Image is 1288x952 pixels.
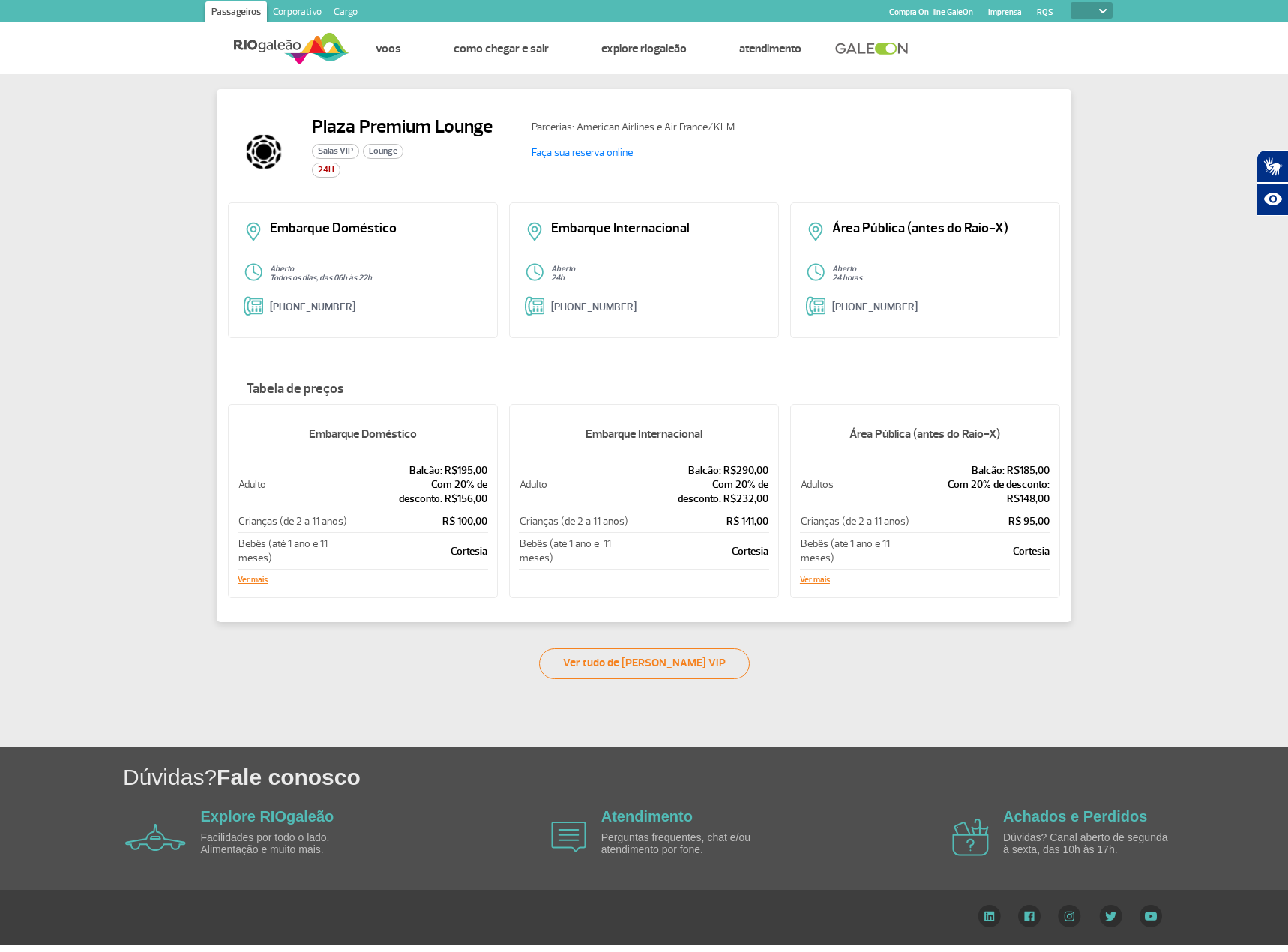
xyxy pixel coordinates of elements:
[1257,183,1288,216] button: Abrir recursos assistivos.
[739,41,801,56] a: Atendimento
[1058,905,1081,927] img: Instagram
[1003,832,1176,855] p: Dúvidas? Canal aberto de segunda à sexta, das 10h às 17h.
[217,765,361,789] span: Fale conosco
[1099,905,1122,927] img: Twitter
[238,514,349,528] p: Crianças (de 2 a 11 anos)
[123,762,1288,792] h1: Dúvidas?
[1140,905,1162,927] img: YouTube
[1257,150,1288,216] div: Plugin de acessibilidade da Hand Talk.
[988,7,1022,17] a: Imprensa
[350,477,487,506] p: Com 20% de desconto: R$156,00
[952,819,989,856] img: airplane icon
[228,115,300,187] img: plaza-vip-logo.png
[228,382,1060,397] h4: Tabela de preços
[312,163,340,178] span: 24H
[238,537,349,565] p: Bebês (até 1 ano e 11 meses)
[801,537,912,565] p: Bebês (até 1 ano e 11 meses)
[205,1,267,25] a: Passageiros
[551,301,637,313] a: [PHONE_NUMBER]
[832,274,1044,283] p: 24 horas
[539,648,750,679] a: Ver tudo de [PERSON_NAME] VIP
[551,222,763,235] p: Embarque Internacional
[832,222,1044,235] p: Área Pública (antes do Raio-X)
[914,544,1050,558] p: Cortesia
[1018,905,1041,927] img: Facebook
[519,415,769,454] h5: Embarque Internacional
[601,832,774,855] p: Perguntas frequentes, chat e/ou atendimento por fone.
[454,41,549,56] a: Como chegar e sair
[1003,808,1147,825] a: Achados e Perdidos
[914,477,1050,506] p: Com 20% de desconto: R$148,00
[631,463,768,477] p: Balcão: R$290,00
[601,41,687,56] a: Explore RIOgaleão
[520,537,629,565] p: Bebês (até 1 ano e 11 meses)
[601,808,693,825] a: Atendimento
[1037,7,1053,17] a: RQS
[832,264,856,274] strong: Aberto
[201,808,334,825] a: Explore RIOgaleão
[631,544,768,558] p: Cortesia
[520,477,629,492] p: Adulto
[238,477,349,492] p: Adulto
[551,822,586,852] img: airplane icon
[328,1,364,25] a: Cargo
[832,301,918,313] a: [PHONE_NUMBER]
[270,301,355,313] a: [PHONE_NUMBER]
[312,144,359,159] span: Salas VIP
[312,115,493,138] h2: Plaza Premium Lounge
[631,514,768,528] p: R$ 141,00
[800,415,1050,454] h5: Área Pública (antes do Raio-X)
[631,477,768,506] p: Com 20% de desconto: R$232,00
[551,264,575,274] strong: Aberto
[270,264,294,274] strong: Aberto
[800,576,830,585] button: Ver mais
[350,514,487,528] p: R$ 100,00
[270,222,482,235] p: Embarque Doméstico
[978,905,1001,927] img: LinkedIn
[914,514,1050,528] p: R$ 95,00
[376,41,401,56] a: Voos
[551,274,763,283] p: 24h
[363,144,403,159] span: Lounge
[238,415,488,454] h5: Embarque Doméstico
[350,463,487,477] p: Balcão: R$195,00
[125,824,186,851] img: airplane icon
[532,146,633,159] a: Faça sua reserva online
[238,576,268,585] button: Ver mais
[201,832,373,855] p: Facilidades por todo o lado. Alimentação e muito mais.
[914,463,1050,477] p: Balcão: R$185,00
[801,477,912,492] p: Adultos
[350,544,487,558] p: Cortesia
[801,514,912,528] p: Crianças (de 2 a 11 anos)
[1257,150,1288,183] button: Abrir tradutor de língua de sinais.
[532,119,801,135] p: Parcerias: American Airlines e Air France/KLM.
[520,514,629,528] p: Crianças (de 2 a 11 anos)
[267,1,328,25] a: Corporativo
[889,7,973,17] a: Compra On-line GaleOn
[270,274,482,283] p: Todos os dias, das 06h às 22h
